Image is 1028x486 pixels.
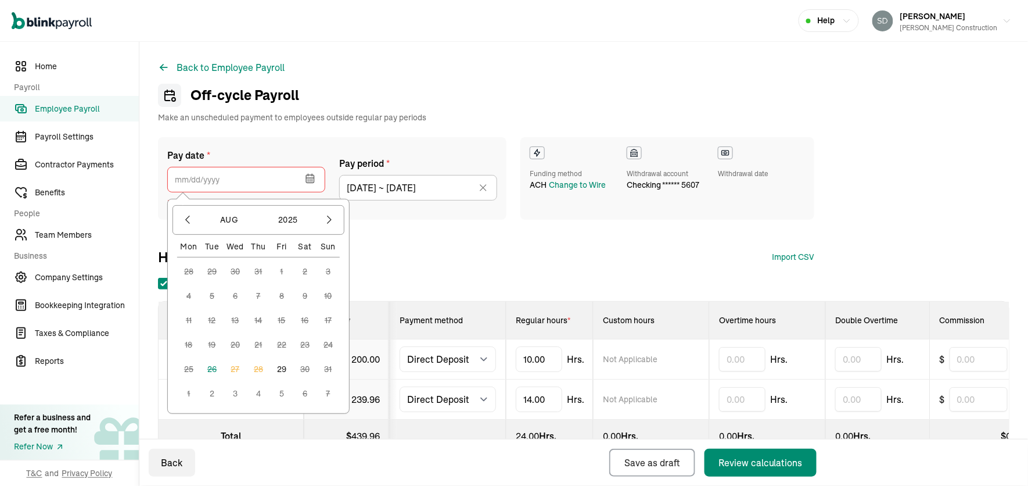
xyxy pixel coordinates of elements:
button: 25 [177,358,200,381]
span: Help [818,15,835,27]
button: 2 [200,382,224,405]
button: 31 [247,260,270,283]
div: $ [344,392,380,406]
button: 5 [270,382,293,405]
button: 3 [224,382,247,405]
div: Sun [317,241,340,252]
span: Contractor Payments [35,159,139,171]
div: Wed [224,241,247,252]
button: 6 [293,382,317,405]
div: Thu [247,241,270,252]
div: Tue [200,241,224,252]
label: Pay date [167,148,325,162]
button: 27 [224,358,247,381]
input: Select all [158,278,170,290]
button: 15 [270,309,293,332]
span: Taxes & Compliance [35,327,139,340]
button: 20 [224,333,247,356]
span: Benefits [35,187,139,199]
button: Help [799,9,859,32]
button: 11 [177,309,200,332]
span: Bookkeeping Integration [35,299,139,312]
nav: Global [12,4,92,38]
span: Payroll [14,81,132,94]
div: Refer Now [14,441,91,453]
span: Hrs. [567,392,584,406]
span: Employee Payroll [35,103,139,115]
button: 4 [177,284,200,308]
div: Total [168,429,294,443]
button: 19 [200,333,224,356]
span: 439.96 [351,430,380,442]
span: Overtime hours [719,315,776,326]
iframe: Chat Widget [970,430,1028,486]
div: Save as draft [624,456,680,470]
button: 14 [247,309,270,332]
span: 24.00 [516,430,539,442]
button: 12 [200,309,224,332]
span: Business [14,250,132,262]
div: $ [314,429,380,443]
div: Hrs. [603,429,699,443]
button: 29 [200,260,224,283]
button: 30 [293,358,317,381]
span: Hrs. [886,392,904,406]
button: 31 [317,358,340,381]
span: 0.00 [719,430,737,442]
span: Hrs. [567,352,584,366]
div: $ [344,352,380,366]
span: Regular hours [516,315,570,326]
div: Withdrawal account [627,169,699,179]
div: Hrs. [719,429,815,443]
button: Aug [201,209,257,231]
button: 5 [200,284,224,308]
button: Back [149,449,195,477]
div: $ [940,429,1025,443]
button: 29 [270,358,293,381]
button: 24 [317,333,340,356]
input: 0.00 [835,347,882,371]
input: 0.00 [950,347,1008,371]
button: 28 [247,358,270,381]
button: 7 [317,382,340,405]
div: Funding method [530,169,608,179]
span: ACH [530,179,547,191]
div: Refer a business and get a free month! [14,412,91,436]
button: 23 [293,333,317,356]
button: 7 [247,284,270,308]
button: 4 [247,382,270,405]
span: Reports [35,355,139,367]
span: T&C [27,467,42,479]
div: Custom hours [603,315,699,326]
span: Payroll Settings [35,131,139,143]
button: 28 [177,260,200,283]
span: Payment method [400,315,463,326]
input: TextInput [516,346,562,372]
span: Privacy Policy [62,467,113,479]
button: 26 [200,358,224,381]
button: 2 [293,260,317,283]
button: 3 [317,260,340,283]
input: 0.00 [719,347,765,371]
span: Commission [940,315,985,326]
span: 239.96 [351,394,380,405]
input: mm/dd/yyyy [167,167,325,192]
button: 1 [177,382,200,405]
button: 30 [224,260,247,283]
span: 0.00 [603,430,621,442]
button: 13 [224,309,247,332]
label: Pay period [339,156,497,170]
span: Hrs. [770,352,788,366]
input: 0.00 [950,387,1008,412]
button: 9 [293,284,317,308]
button: 6 [224,284,247,308]
input: mm/dd/yyyy to mm/dd/yyyy [339,175,497,201]
span: Hrs. [770,392,788,406]
span: Company Settings [35,271,139,284]
span: [PERSON_NAME] [900,11,966,22]
button: 17 [317,309,340,332]
button: Import CSV [772,251,814,263]
span: 0.00 [835,430,853,442]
